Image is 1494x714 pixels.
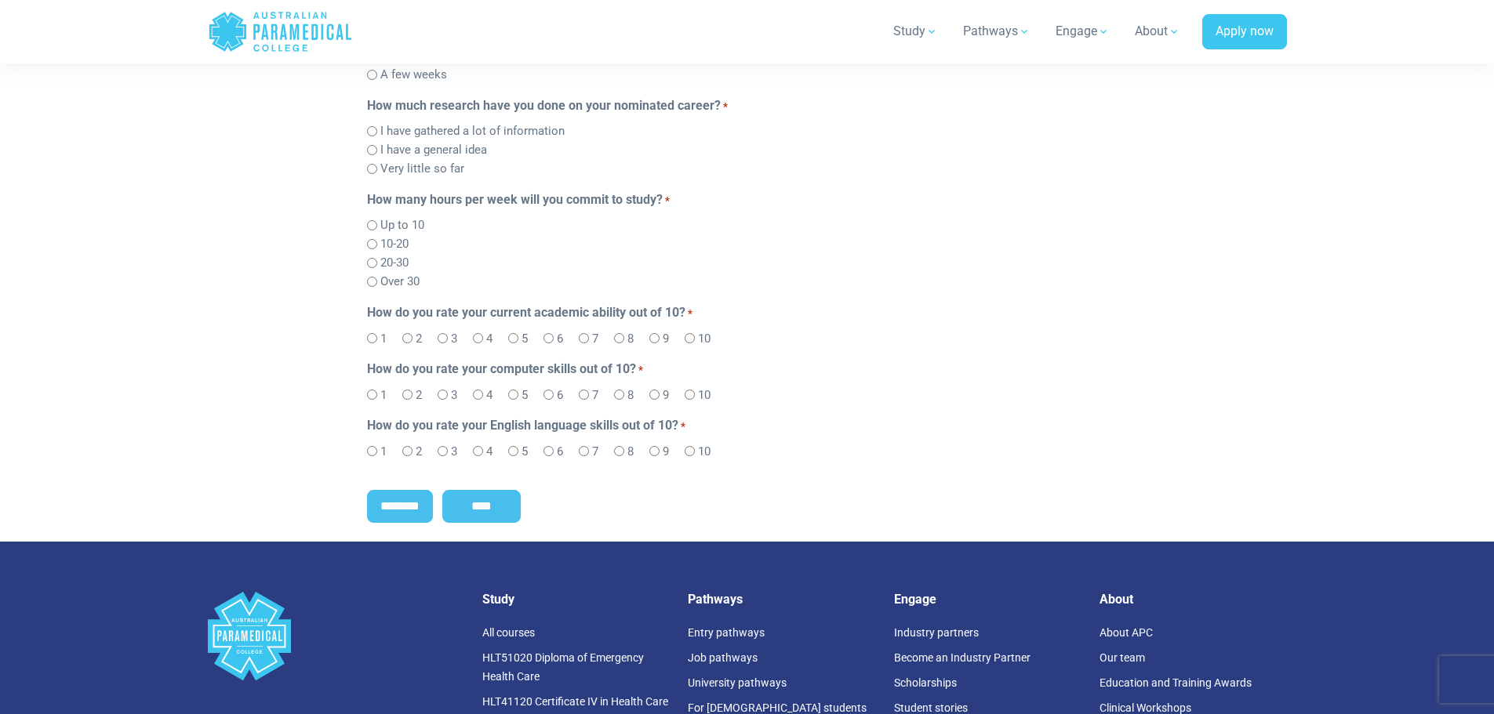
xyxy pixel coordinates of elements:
a: Our team [1100,651,1145,664]
a: Apply now [1202,14,1287,50]
a: For [DEMOGRAPHIC_DATA] students [688,701,867,714]
label: 2 [416,443,422,461]
label: 4 [486,386,493,404]
a: All courses [482,626,535,639]
legend: How many hours per week will you commit to study? [367,190,1128,209]
label: Up to 10 [380,216,424,234]
label: 9 [663,443,669,461]
legend: How do you rate your current academic ability out of 10? [367,303,1128,322]
a: Pathways [954,9,1040,53]
a: Industry partners [894,626,979,639]
label: 8 [627,443,634,461]
label: Over 30 [380,273,420,291]
a: Study [884,9,947,53]
label: 10-20 [380,235,409,253]
label: 6 [557,386,563,404]
label: 1 [380,443,387,461]
label: 4 [486,330,493,348]
a: HLT41120 Certificate IV in Health Care [482,695,668,708]
label: 2 [416,386,422,404]
label: 9 [663,330,669,348]
label: 4 [486,443,493,461]
a: University pathways [688,676,787,689]
legend: How much research have you done on your nominated career? [367,96,1128,115]
label: I have gathered a lot of information [380,122,565,140]
label: 8 [627,330,634,348]
a: Become an Industry Partner [894,651,1031,664]
legend: How do you rate your computer skills out of 10? [367,360,1128,379]
a: About [1125,9,1190,53]
label: 5 [522,443,528,461]
label: 5 [522,386,528,404]
label: 6 [557,330,563,348]
a: About APC [1100,626,1153,639]
label: 8 [627,386,634,404]
label: 20-30 [380,254,409,272]
label: 3 [451,386,457,404]
a: Education and Training Awards [1100,676,1252,689]
label: 6 [557,443,563,461]
label: 3 [451,330,457,348]
a: Student stories [894,701,968,714]
a: Engage [1046,9,1119,53]
a: Australian Paramedical College [208,6,353,57]
label: 10 [698,330,711,348]
a: HLT51020 Diploma of Emergency Health Care [482,651,644,683]
label: 10 [698,386,711,404]
label: A few weeks [380,66,447,84]
label: Very little so far [380,160,464,178]
label: 1 [380,386,387,404]
legend: How do you rate your English language skills out of 10? [367,416,1128,435]
a: Space [208,592,463,680]
label: 7 [592,443,598,461]
h5: Pathways [688,592,875,607]
label: I have a general idea [380,141,487,159]
label: 3 [451,443,457,461]
label: 7 [592,330,598,348]
a: Entry pathways [688,626,765,639]
a: Clinical Workshops [1100,701,1191,714]
h5: Study [482,592,670,607]
a: Scholarships [894,676,957,689]
h5: Engage [894,592,1081,607]
label: 1 [380,330,387,348]
a: Job pathways [688,651,758,664]
label: 9 [663,386,669,404]
label: 2 [416,330,422,348]
label: 5 [522,330,528,348]
label: 10 [698,443,711,461]
h5: About [1100,592,1287,607]
label: 7 [592,386,598,404]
